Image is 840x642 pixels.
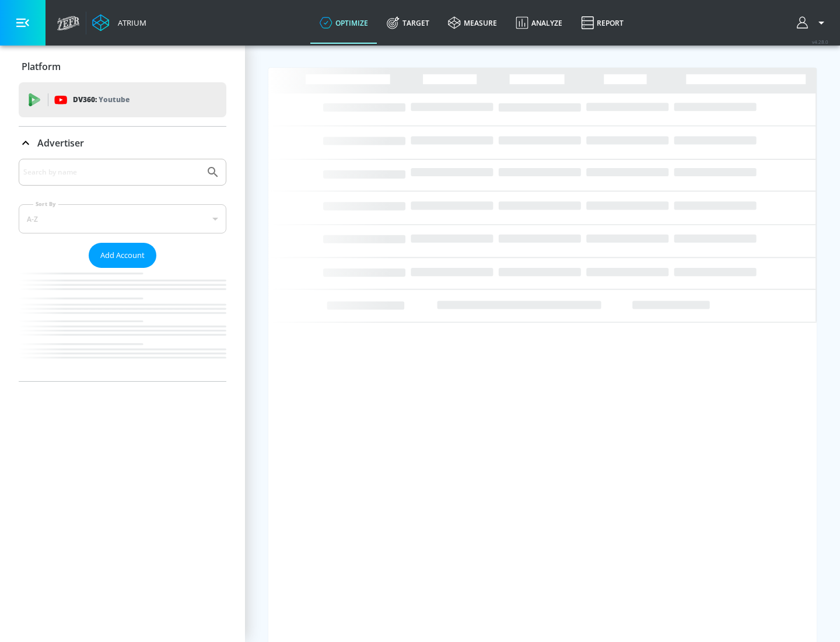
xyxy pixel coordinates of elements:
p: Youtube [99,93,129,106]
div: Advertiser [19,127,226,159]
div: Advertiser [19,159,226,381]
span: v 4.28.0 [812,39,828,45]
a: Analyze [506,2,572,44]
div: Platform [19,50,226,83]
p: DV360: [73,93,129,106]
button: Add Account [89,243,156,268]
nav: list of Advertiser [19,268,226,381]
label: Sort By [33,200,58,208]
input: Search by name [23,165,200,180]
a: Target [377,2,439,44]
span: Add Account [100,249,145,262]
div: Atrium [113,18,146,28]
div: A-Z [19,204,226,233]
p: Platform [22,60,61,73]
div: DV360: Youtube [19,82,226,117]
a: measure [439,2,506,44]
a: Atrium [92,14,146,32]
p: Advertiser [37,137,84,149]
a: Report [572,2,633,44]
a: optimize [310,2,377,44]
